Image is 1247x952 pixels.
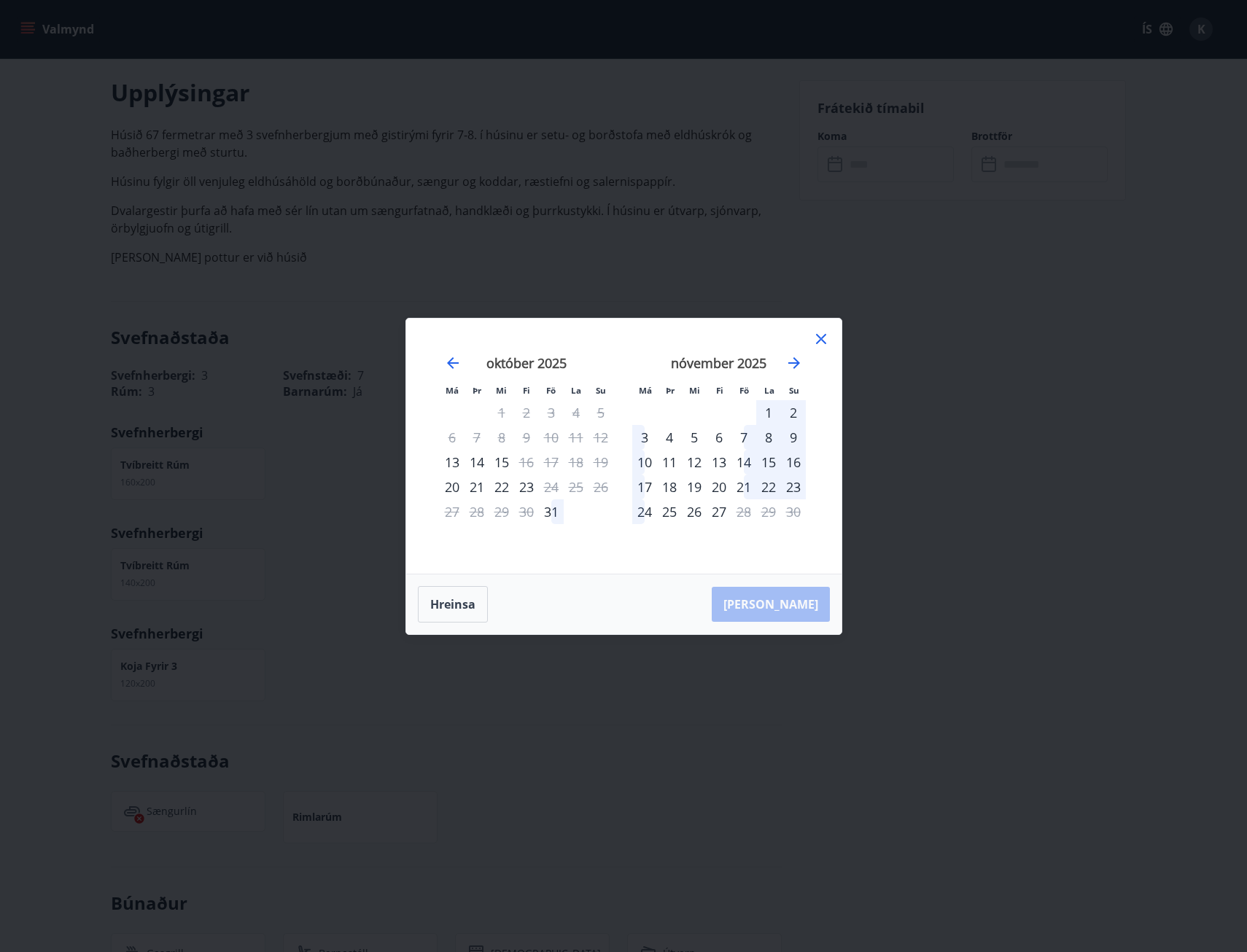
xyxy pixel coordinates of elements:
[539,475,564,499] td: Not available. föstudagur, 24. október 2025
[486,354,567,372] strong: október 2025
[632,425,657,450] div: 3
[707,499,731,524] div: 27
[473,385,481,396] small: Þr
[657,450,682,475] div: 11
[731,425,756,450] td: Choose föstudagur, 7. nóvember 2025 as your check-in date. It’s available.
[657,499,682,524] div: 25
[781,475,806,499] div: 23
[756,450,781,475] div: 15
[789,385,799,396] small: Su
[707,425,731,450] div: 6
[514,499,539,524] td: Not available. fimmtudagur, 30. október 2025
[756,425,781,450] div: 8
[657,499,682,524] td: Choose þriðjudagur, 25. nóvember 2025 as your check-in date. It’s available.
[781,450,806,475] div: 16
[514,475,539,499] div: 23
[731,475,756,499] div: 21
[444,354,462,372] div: Move backward to switch to the previous month.
[781,450,806,475] td: Choose sunnudagur, 16. nóvember 2025 as your check-in date. It’s available.
[571,385,581,396] small: La
[588,400,613,425] td: Not available. sunnudagur, 5. október 2025
[564,475,588,499] td: Not available. laugardagur, 25. október 2025
[666,385,675,396] small: Þr
[588,450,613,475] td: Not available. sunnudagur, 19. október 2025
[465,425,489,450] td: Not available. þriðjudagur, 7. október 2025
[632,425,657,450] td: Choose mánudagur, 3. nóvember 2025 as your check-in date. It’s available.
[446,385,459,396] small: Má
[489,475,514,499] div: 22
[689,385,700,396] small: Mi
[632,475,657,499] div: 17
[632,450,657,475] div: 10
[523,385,530,396] small: Fi
[682,450,707,475] div: 12
[781,475,806,499] td: Choose sunnudagur, 23. nóvember 2025 as your check-in date. It’s available.
[465,450,489,475] td: Choose þriðjudagur, 14. október 2025 as your check-in date. It’s available.
[707,499,731,524] td: Choose fimmtudagur, 27. nóvember 2025 as your check-in date. It’s available.
[707,450,731,475] td: Choose fimmtudagur, 13. nóvember 2025 as your check-in date. It’s available.
[564,400,588,425] td: Not available. laugardagur, 4. október 2025
[785,354,803,372] div: Move forward to switch to the next month.
[739,385,749,396] small: Fö
[546,385,556,396] small: Fö
[756,450,781,475] td: Choose laugardagur, 15. nóvember 2025 as your check-in date. It’s available.
[707,475,731,499] td: Choose fimmtudagur, 20. nóvember 2025 as your check-in date. It’s available.
[489,450,514,475] div: 15
[682,499,707,524] td: Choose miðvikudagur, 26. nóvember 2025 as your check-in date. It’s available.
[657,475,682,499] div: 18
[418,586,488,623] button: Hreinsa
[756,400,781,425] td: Choose laugardagur, 1. nóvember 2025 as your check-in date. It’s available.
[731,450,756,475] div: 14
[731,499,756,524] td: Not available. föstudagur, 28. nóvember 2025
[682,475,707,499] td: Choose miðvikudagur, 19. nóvember 2025 as your check-in date. It’s available.
[682,425,707,450] td: Choose miðvikudagur, 5. nóvember 2025 as your check-in date. It’s available.
[465,499,489,524] td: Not available. þriðjudagur, 28. október 2025
[657,425,682,450] div: 4
[539,475,564,499] div: Aðeins útritun í boði
[657,450,682,475] td: Choose þriðjudagur, 11. nóvember 2025 as your check-in date. It’s available.
[707,475,731,499] div: 20
[682,499,707,524] div: 26
[682,425,707,450] div: 5
[781,499,806,524] td: Not available. sunnudagur, 30. nóvember 2025
[539,425,564,450] td: Not available. föstudagur, 10. október 2025
[440,425,465,450] td: Not available. mánudagur, 6. október 2025
[424,336,824,556] div: Calendar
[682,475,707,499] div: 19
[756,475,781,499] td: Choose laugardagur, 22. nóvember 2025 as your check-in date. It’s available.
[514,450,539,475] div: Aðeins útritun í boði
[440,450,465,475] td: Choose mánudagur, 13. október 2025 as your check-in date. It’s available.
[716,385,723,396] small: Fi
[707,450,731,475] div: 13
[632,450,657,475] td: Choose mánudagur, 10. nóvember 2025 as your check-in date. It’s available.
[781,425,806,450] td: Choose sunnudagur, 9. nóvember 2025 as your check-in date. It’s available.
[489,400,514,425] td: Not available. miðvikudagur, 1. október 2025
[588,425,613,450] td: Not available. sunnudagur, 12. október 2025
[489,475,514,499] td: Choose miðvikudagur, 22. október 2025 as your check-in date. It’s available.
[588,475,613,499] td: Not available. sunnudagur, 26. október 2025
[731,499,756,524] div: Aðeins útritun í boði
[440,450,465,475] div: Aðeins innritun í boði
[639,385,652,396] small: Má
[539,400,564,425] td: Not available. föstudagur, 3. október 2025
[731,425,756,450] div: 7
[731,475,756,499] td: Choose föstudagur, 21. nóvember 2025 as your check-in date. It’s available.
[496,385,507,396] small: Mi
[465,475,489,499] td: Choose þriðjudagur, 21. október 2025 as your check-in date. It’s available.
[731,450,756,475] td: Choose föstudagur, 14. nóvember 2025 as your check-in date. It’s available.
[440,475,465,499] div: Aðeins innritun í boði
[781,400,806,425] div: 2
[657,425,682,450] td: Choose þriðjudagur, 4. nóvember 2025 as your check-in date. It’s available.
[756,475,781,499] div: 22
[707,425,731,450] td: Choose fimmtudagur, 6. nóvember 2025 as your check-in date. It’s available.
[632,499,657,524] td: Choose mánudagur, 24. nóvember 2025 as your check-in date. It’s available.
[682,450,707,475] td: Choose miðvikudagur, 12. nóvember 2025 as your check-in date. It’s available.
[489,425,514,450] td: Not available. miðvikudagur, 8. október 2025
[514,425,539,450] td: Not available. fimmtudagur, 9. október 2025
[564,450,588,475] td: Not available. laugardagur, 18. október 2025
[671,354,766,372] strong: nóvember 2025
[514,475,539,499] td: Choose fimmtudagur, 23. október 2025 as your check-in date. It’s available.
[781,400,806,425] td: Choose sunnudagur, 2. nóvember 2025 as your check-in date. It’s available.
[539,450,564,475] td: Not available. föstudagur, 17. október 2025
[564,425,588,450] td: Not available. laugardagur, 11. október 2025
